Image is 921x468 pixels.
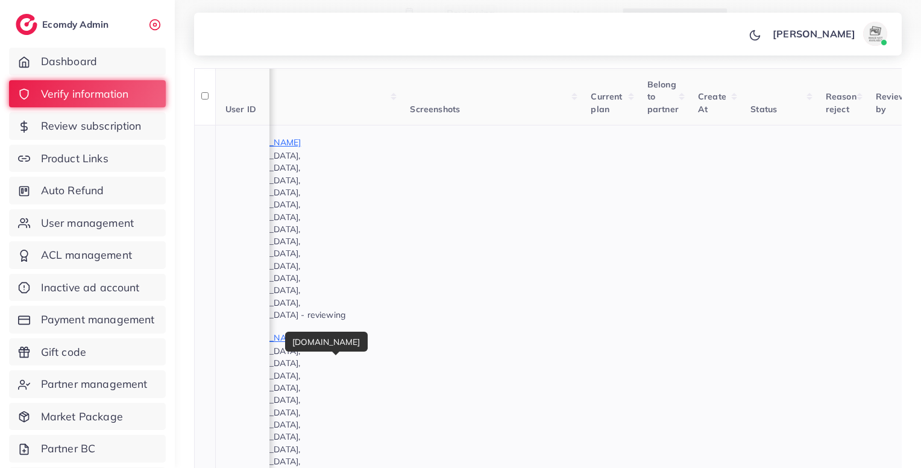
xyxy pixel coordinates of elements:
span: ACL management [41,247,132,263]
span: Product Links [41,151,108,166]
a: Inactive ad account [9,274,166,302]
a: Market Package [9,403,166,431]
h2: Ecomdy Admin [42,19,112,30]
a: Review subscription [9,112,166,140]
span: User ID [225,104,256,115]
p: [URL][DOMAIN_NAME] [210,135,391,150]
a: Verify information [9,80,166,108]
span: Dashboard [41,54,97,69]
a: Auto Refund [9,177,166,204]
a: Partner management [9,370,166,398]
span: Gift code [41,344,86,360]
a: Payment management [9,306,166,334]
span: Partner BC [41,441,96,457]
img: avatar [863,22,887,46]
a: Partner BC [9,435,166,463]
span: Status [750,104,777,115]
p: [PERSON_NAME] [773,27,855,41]
span: Belong to partner [647,79,679,115]
a: Product Links [9,145,166,172]
span: [GEOGRAPHIC_DATA], [GEOGRAPHIC_DATA], [GEOGRAPHIC_DATA], [GEOGRAPHIC_DATA], [GEOGRAPHIC_DATA], [G... [210,150,345,320]
a: logoEcomdy Admin [16,14,112,35]
span: User management [41,215,134,231]
span: Current plan [591,91,622,114]
span: Auto Refund [41,183,104,198]
span: Review subscription [41,118,142,134]
span: Screenshots [410,104,460,115]
a: Dashboard [9,48,166,75]
span: Reason reject [826,91,857,114]
span: Review by [876,91,907,114]
div: [DOMAIN_NAME] [285,332,368,352]
span: Inactive ad account [41,280,140,296]
img: logo [16,14,37,35]
a: Gift code [9,338,166,366]
span: Market Package [41,409,123,425]
span: Create At [698,91,726,114]
a: User management [9,209,166,237]
a: ACL management [9,241,166,269]
span: Payment management [41,312,155,327]
span: Partner management [41,376,148,392]
span: Verify information [41,86,129,102]
a: [PERSON_NAME]avatar [766,22,892,46]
